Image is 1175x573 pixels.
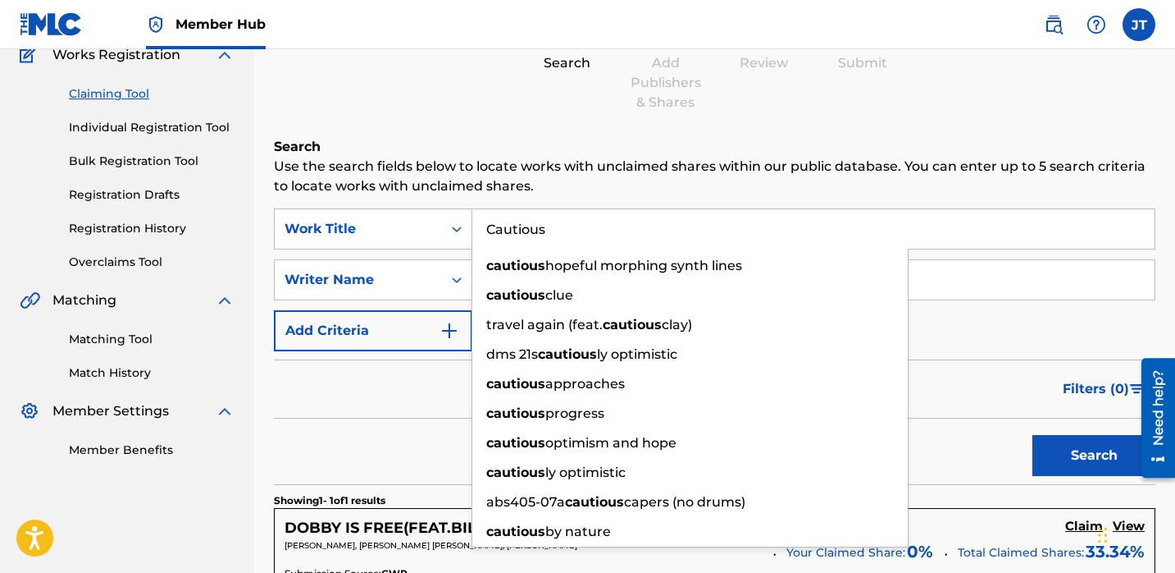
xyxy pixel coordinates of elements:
div: Drag [1098,511,1108,560]
span: optimism and hope [545,435,676,451]
strong: cautious [486,376,545,392]
button: Filters (0) [1053,369,1155,410]
span: Total Claimed Shares: [958,545,1084,560]
h5: Claim [1065,519,1103,534]
p: Use the search fields below to locate works with unclaimed shares within our public database. You... [274,157,1155,196]
a: Match History [69,364,235,382]
span: clay) [662,317,692,332]
img: Member Settings [20,401,39,421]
form: Search Form [274,209,1155,484]
span: hopeful morphing synth lines [545,258,742,273]
a: Registration History [69,220,235,237]
button: Search [1032,435,1155,476]
span: approaches [545,376,625,392]
iframe: Resource Center [1129,352,1175,484]
img: expand [215,401,235,421]
div: Help [1080,8,1113,41]
img: 9d2ae6d4665cec9f34b9.svg [439,321,459,341]
strong: cautious [565,494,624,510]
img: Works Registration [20,45,41,65]
span: Matching [52,291,116,310]
div: Search [526,53,608,73]
span: 33.34 % [1086,539,1145,564]
span: capers (no drums) [624,494,745,510]
strong: cautious [486,258,545,273]
strong: cautious [486,524,545,539]
span: ly optimistic [545,465,626,480]
strong: cautious [486,406,545,421]
a: Registration Drafts [69,186,235,204]
div: Work Title [285,219,432,239]
span: abs405-07a [486,494,565,510]
div: User Menu [1123,8,1155,41]
iframe: Chat Widget [1093,494,1175,573]
img: MLC Logo [20,12,83,36]
span: progress [545,406,604,421]
h6: Search [274,137,1155,157]
img: help [1086,15,1106,34]
span: 0 % [907,539,933,564]
h5: DOBBY IS FREE(FEAT.BILL STAX) [285,519,533,538]
a: Claiming Tool [69,85,235,103]
span: ly optimistic [597,346,677,362]
span: Member Hub [175,15,266,34]
button: Add Criteria [274,310,472,351]
div: Review [723,53,805,73]
img: Matching [20,291,40,310]
strong: cautious [486,465,545,480]
div: Writer Name [285,270,432,290]
span: clue [545,287,573,303]
a: Member Benefits [69,442,235,459]
div: Add Publishers & Shares [625,53,707,112]
span: [PERSON_NAME], [PERSON_NAME] [PERSON_NAME], [PERSON_NAME] [285,540,577,551]
span: dms 21s [486,346,538,362]
strong: cautious [486,287,545,303]
img: Top Rightsholder [146,15,166,34]
span: travel again (feat. [486,317,603,332]
img: expand [215,45,235,65]
span: Your Claimed Share: [786,544,905,562]
span: by nature [545,524,611,539]
a: Individual Registration Tool [69,119,235,136]
img: search [1044,15,1063,34]
strong: cautious [538,346,597,362]
img: expand [215,291,235,310]
a: Matching Tool [69,331,235,348]
span: Works Registration [52,45,180,65]
a: Public Search [1037,8,1070,41]
span: Filters ( 0 ) [1063,379,1129,399]
p: Showing 1 - 1 of 1 results [274,493,385,508]
a: Overclaims Tool [69,254,235,271]
a: Bulk Registration Tool [69,153,235,170]
div: Submit [822,53,904,73]
strong: cautious [603,317,662,332]
strong: cautious [486,435,545,451]
span: Member Settings [52,401,169,421]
